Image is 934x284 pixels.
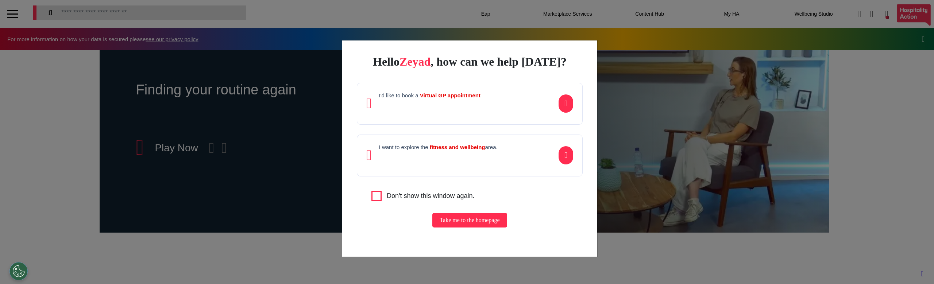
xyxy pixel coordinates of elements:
input: Agree to privacy policy [371,191,382,201]
label: Don't show this window again. [387,191,475,201]
button: Open Preferences [9,262,28,280]
h4: I want to explore the area. [379,144,498,151]
div: Hello , how can we help [DATE]? [357,55,583,68]
strong: fitness and wellbeing [430,144,485,150]
strong: Virtual GP appointment [420,92,480,98]
span: Zeyad [400,55,431,68]
button: Take me to the homepage [432,213,507,227]
h4: I'd like to book a [379,92,480,99]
